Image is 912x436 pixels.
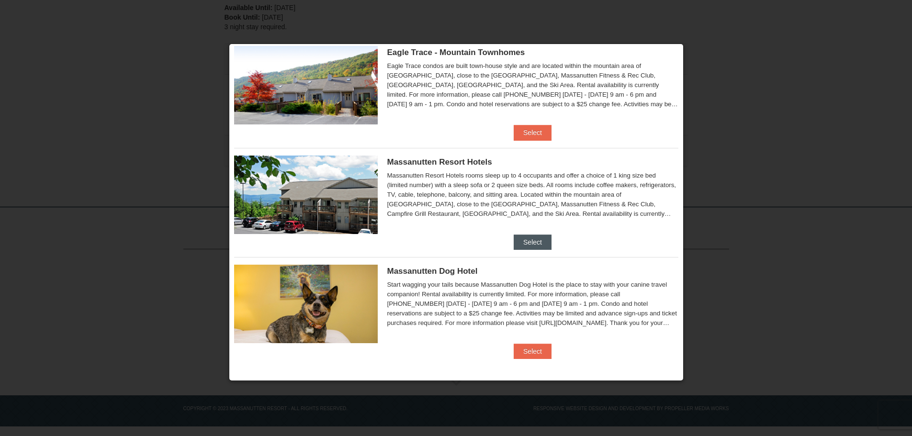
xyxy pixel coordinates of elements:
[514,344,552,359] button: Select
[514,125,552,140] button: Select
[514,235,552,250] button: Select
[387,48,525,57] span: Eagle Trace - Mountain Townhomes
[234,265,378,343] img: 27428181-5-81c892a3.jpg
[387,157,492,167] span: Massanutten Resort Hotels
[387,171,678,219] div: Massanutten Resort Hotels rooms sleep up to 4 occupants and offer a choice of 1 king size bed (li...
[234,156,378,234] img: 19219026-1-e3b4ac8e.jpg
[387,267,478,276] span: Massanutten Dog Hotel
[387,280,678,328] div: Start wagging your tails because Massanutten Dog Hotel is the place to stay with your canine trav...
[387,61,678,109] div: Eagle Trace condos are built town-house style and are located within the mountain area of [GEOGRA...
[234,46,378,124] img: 19218983-1-9b289e55.jpg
